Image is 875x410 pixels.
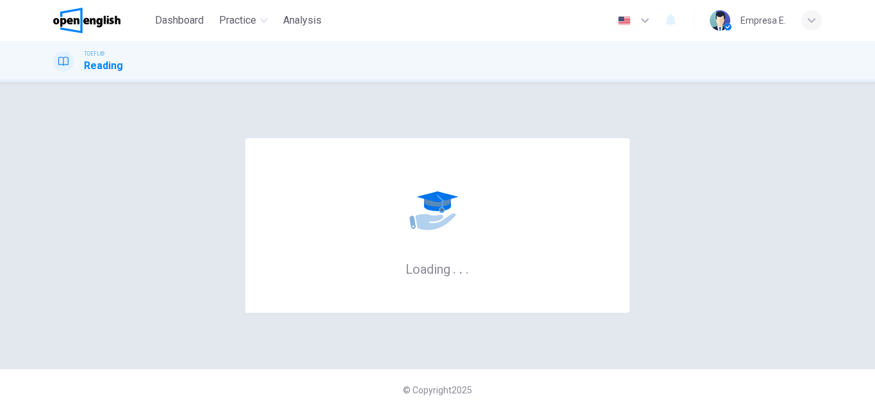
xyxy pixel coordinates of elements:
h6: Loading [405,260,470,277]
button: Analysis [278,9,327,32]
h6: . [465,257,470,278]
span: Practice [219,13,256,28]
img: OpenEnglish logo [53,8,120,33]
button: Dashboard [150,9,209,32]
img: Profile picture [710,10,730,31]
span: © Copyright 2025 [403,385,472,395]
div: Empresa E. [740,13,786,28]
h6: . [459,257,463,278]
h1: Reading [84,58,123,74]
a: OpenEnglish logo [53,8,150,33]
h6: . [452,257,457,278]
img: en [616,16,632,26]
span: Dashboard [155,13,204,28]
button: Practice [214,9,273,32]
span: Analysis [283,13,322,28]
span: TOEFL® [84,49,104,58]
